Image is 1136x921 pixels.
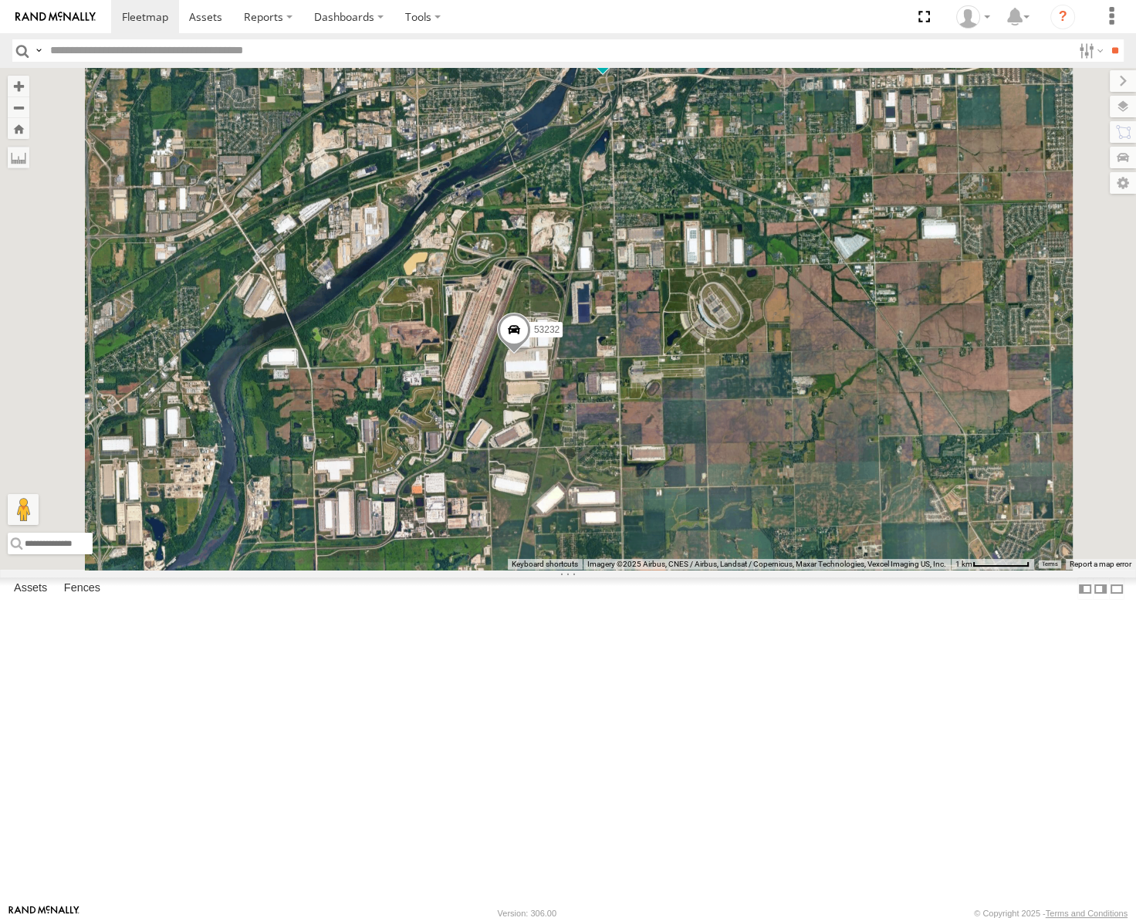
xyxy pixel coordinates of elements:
button: Zoom in [8,76,29,97]
a: Report a map error [1070,560,1131,568]
img: rand-logo.svg [15,12,96,22]
label: Measure [8,147,29,168]
label: Assets [6,578,55,600]
span: 1 km [955,560,972,568]
label: Hide Summary Table [1109,577,1124,600]
div: Miky Transport [951,5,996,29]
label: Search Filter Options [1073,39,1106,62]
button: Keyboard shortcuts [512,559,578,570]
a: Terms and Conditions [1046,909,1128,918]
button: Map Scale: 1 km per 70 pixels [951,559,1034,570]
button: Zoom out [8,97,29,118]
i: ? [1050,5,1075,29]
label: Dock Summary Table to the Left [1077,577,1093,600]
a: Visit our Website [8,906,79,921]
label: Map Settings [1110,172,1136,194]
div: © Copyright 2025 - [974,909,1128,918]
button: Drag Pegman onto the map to open Street View [8,494,39,525]
label: Fences [56,578,108,600]
span: 53232 [534,324,560,335]
span: Imagery ©2025 Airbus, CNES / Airbus, Landsat / Copernicus, Maxar Technologies, Vexcel Imaging US,... [587,560,946,568]
label: Dock Summary Table to the Right [1093,577,1108,600]
button: Zoom Home [8,118,29,139]
div: Version: 306.00 [498,909,556,918]
a: Terms [1042,560,1058,567]
label: Search Query [32,39,45,62]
